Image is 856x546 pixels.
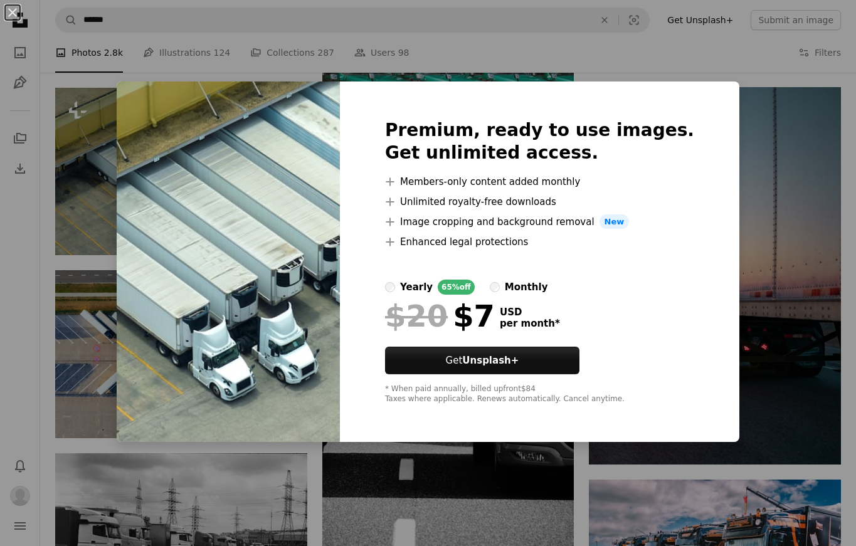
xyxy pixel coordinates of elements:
[385,214,694,229] li: Image cropping and background removal
[385,174,694,189] li: Members-only content added monthly
[385,282,395,292] input: yearly65%off
[385,194,694,209] li: Unlimited royalty-free downloads
[490,282,500,292] input: monthly
[117,81,340,443] img: premium_photo-1682144324433-ae1ee89a0238
[438,280,475,295] div: 65% off
[385,300,495,332] div: $7
[400,280,433,295] div: yearly
[500,307,560,318] span: USD
[385,234,694,249] li: Enhanced legal protections
[462,355,519,366] strong: Unsplash+
[600,214,630,229] span: New
[385,347,579,374] a: GetUnsplash+
[505,280,548,295] div: monthly
[500,318,560,329] span: per month *
[385,119,694,164] h2: Premium, ready to use images. Get unlimited access.
[385,384,694,404] div: * When paid annually, billed upfront $84 Taxes where applicable. Renews automatically. Cancel any...
[385,300,448,332] span: $20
